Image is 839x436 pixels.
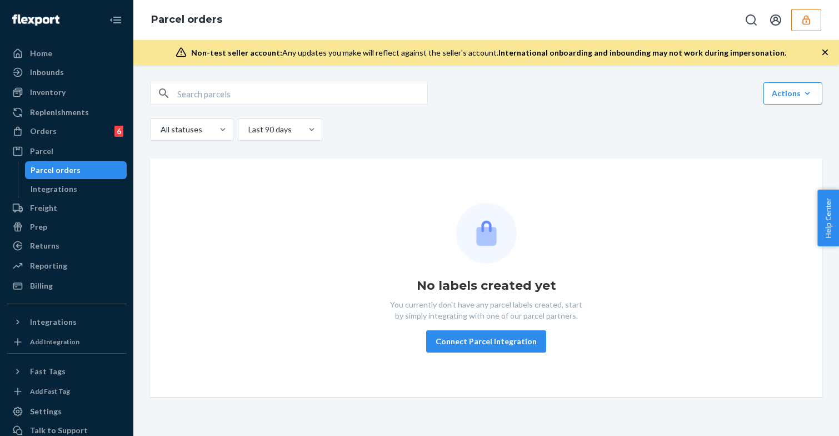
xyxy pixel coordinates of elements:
div: Reporting [30,260,67,271]
div: Fast Tags [30,366,66,377]
a: Add Integration [7,335,127,349]
div: Any updates you make will reflect against the seller's account. [191,47,786,58]
a: Inbounds [7,63,127,81]
div: Home [30,48,52,59]
span: International onboarding and inbounding may not work during impersonation. [498,48,786,57]
div: Add Fast Tag [30,387,70,396]
div: Integrations [31,184,77,195]
input: All statuses [159,124,161,135]
a: Reporting [7,257,127,275]
p: You currently don't have any parcel labels created, start by simply integrating with one of our p... [389,299,583,321]
div: Returns [30,240,59,251]
div: Inbounds [30,67,64,78]
div: Integrations [30,316,77,328]
div: Replenishments [30,107,89,118]
h1: No labels created yet [417,277,556,295]
input: Last 90 days [247,124,248,135]
a: Replenishments [7,103,127,121]
div: Parcel orders [31,165,81,176]
button: Close Navigation [104,9,127,31]
a: Home [7,44,127,62]
div: 6 [114,126,123,137]
button: Open Search Box [740,9,762,31]
a: Integrations [25,180,127,198]
button: Connect Parcel Integration [426,330,546,353]
button: Integrations [7,313,127,331]
button: Fast Tags [7,363,127,380]
div: Inventory [30,87,66,98]
a: Returns [7,237,127,255]
a: Parcel orders [151,13,222,26]
div: Add Integration [30,337,79,346]
span: Non-test seller account: [191,48,282,57]
a: Add Fast Tag [7,385,127,398]
a: Settings [7,403,127,420]
a: Prep [7,218,127,236]
div: Settings [30,406,62,417]
button: Help Center [817,190,839,246]
img: Flexport logo [12,14,59,26]
a: Parcel orders [25,161,127,179]
div: Prep [30,221,47,232]
button: Actions [763,82,822,105]
img: Empty list [456,203,517,264]
button: Open account menu [765,9,787,31]
ol: breadcrumbs [142,4,231,36]
input: Search parcels [177,82,427,105]
div: Orders [30,126,57,137]
a: Inventory [7,83,127,101]
div: Actions [772,88,814,99]
div: Billing [30,280,53,291]
div: Freight [30,202,57,214]
a: Billing [7,277,127,295]
a: Freight [7,199,127,217]
div: Parcel [30,146,53,157]
a: Parcel [7,142,127,160]
a: Orders6 [7,122,127,140]
div: Talk to Support [30,425,88,436]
